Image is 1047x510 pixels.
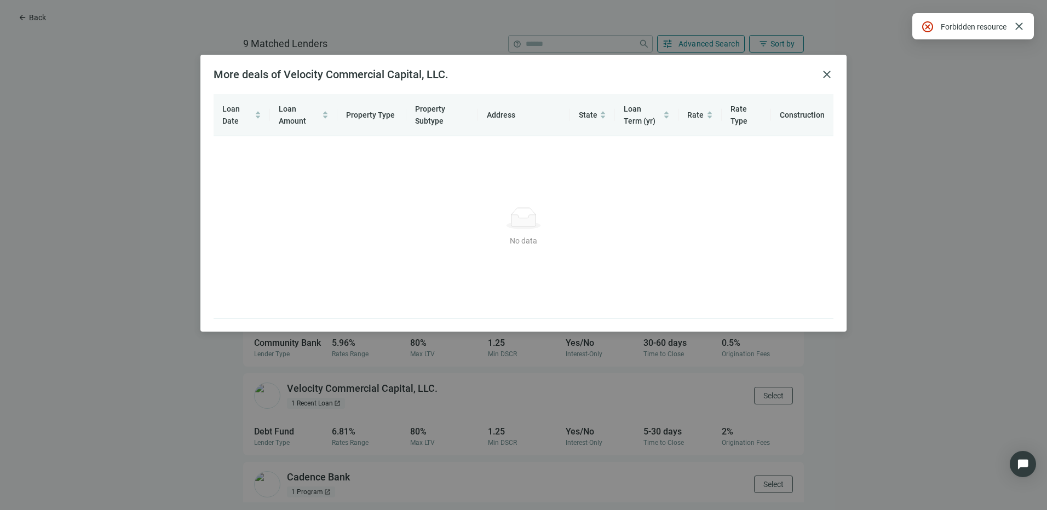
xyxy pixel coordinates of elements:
[1013,20,1025,32] a: Close
[780,111,825,119] span: Construction
[487,111,515,119] span: Address
[279,105,306,125] span: Loan Amount
[624,105,655,125] span: Loan Term (yr)
[941,20,1006,32] div: Forbidden resource
[921,20,934,33] span: cancel
[415,105,445,125] span: Property Subtype
[214,68,816,81] h2: More deals of Velocity Commercial Capital, LLC.
[687,111,704,119] span: Rate
[1013,20,1026,33] span: close
[506,235,541,247] div: No data
[730,105,747,125] span: Rate Type
[820,68,833,81] button: close
[222,105,240,125] span: Loan Date
[346,111,395,119] span: Property Type
[579,111,597,119] span: State
[1010,451,1036,477] div: Open Intercom Messenger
